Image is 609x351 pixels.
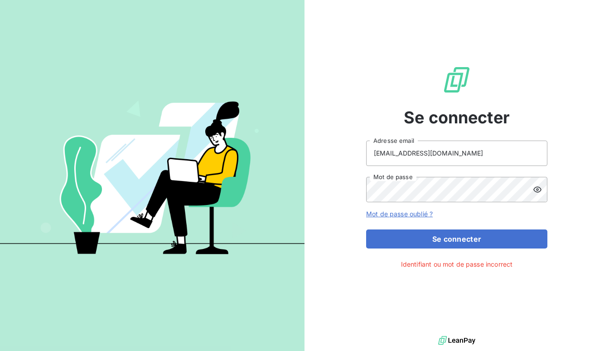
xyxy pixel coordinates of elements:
button: Se connecter [366,229,547,249]
img: Logo LeanPay [442,65,471,94]
input: placeholder [366,141,547,166]
img: logo [438,334,475,347]
span: Identifiant ou mot de passe incorrect [401,259,513,269]
span: Se connecter [404,105,510,130]
a: Mot de passe oublié ? [366,210,433,218]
